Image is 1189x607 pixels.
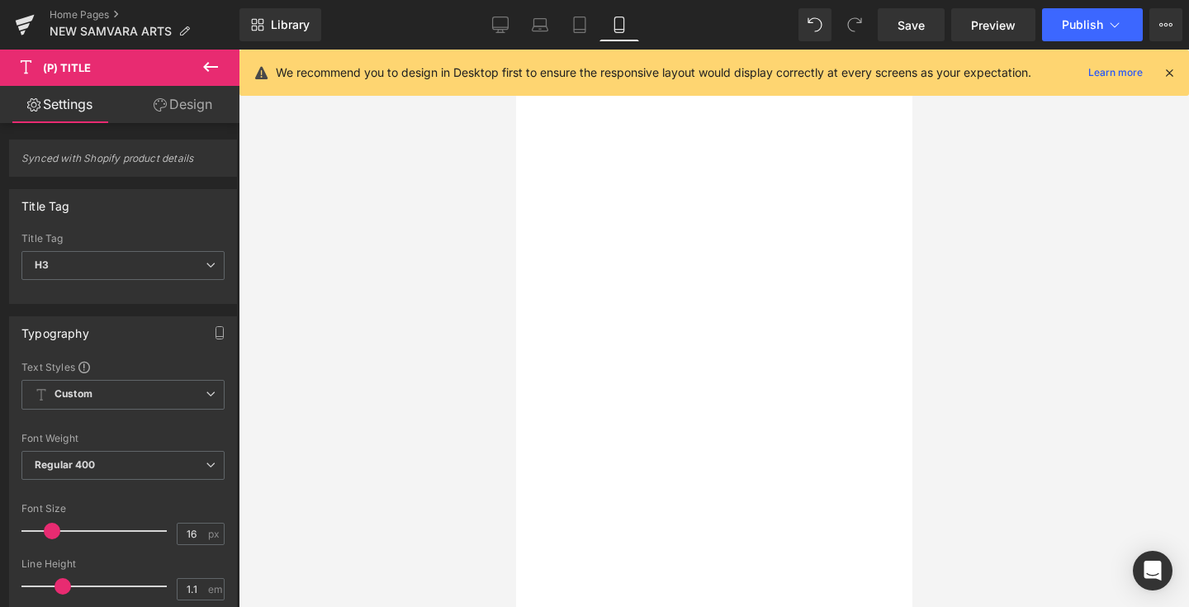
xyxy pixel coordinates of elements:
[898,17,925,34] span: Save
[50,25,172,38] span: NEW SAMVARA ARTS
[599,8,639,41] a: Mobile
[21,558,225,570] div: Line Height
[208,529,222,539] span: px
[971,17,1016,34] span: Preview
[50,8,239,21] a: Home Pages
[951,8,1035,41] a: Preview
[1042,8,1143,41] button: Publish
[21,317,89,340] div: Typography
[35,458,96,471] b: Regular 400
[123,86,243,123] a: Design
[35,258,49,271] b: H3
[1062,18,1103,31] span: Publish
[798,8,831,41] button: Undo
[1133,551,1172,590] div: Open Intercom Messenger
[481,8,520,41] a: Desktop
[21,190,70,213] div: Title Tag
[21,360,225,373] div: Text Styles
[560,8,599,41] a: Tablet
[1149,8,1182,41] button: More
[21,233,225,244] div: Title Tag
[520,8,560,41] a: Laptop
[838,8,871,41] button: Redo
[276,64,1031,82] p: We recommend you to design in Desktop first to ensure the responsive layout would display correct...
[43,61,91,74] span: (P) Title
[208,584,222,595] span: em
[1082,63,1149,83] a: Learn more
[271,17,310,32] span: Library
[54,387,92,401] b: Custom
[21,503,225,515] div: Font Size
[21,152,225,176] span: Synced with Shopify product details
[239,8,321,41] a: New Library
[21,433,225,444] div: Font Weight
